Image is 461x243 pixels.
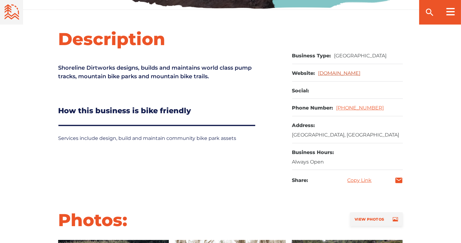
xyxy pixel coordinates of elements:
[355,217,384,222] span: View Photos
[334,53,386,59] li: [GEOGRAPHIC_DATA]
[336,105,384,111] a: [PHONE_NUMBER]
[292,105,333,111] dt: Phone Number:
[318,70,361,76] a: [DOMAIN_NAME]
[292,176,308,185] h3: Share:
[58,28,258,50] h2: Description
[350,212,403,226] a: View Photos
[348,178,372,183] a: Copy Link
[292,70,315,77] dt: Website:
[292,122,400,129] dt: Address:
[292,88,309,94] dt: Social:
[58,64,258,81] p: Shoreline Dirtworks designs, builds and maintains world class pump tracks, mountain bike parks an...
[58,104,255,126] h3: How this business is bike friendly
[292,159,403,165] dd: Always Open
[292,53,331,59] dt: Business Type:
[292,149,400,156] dt: Business Hours:
[292,132,403,138] dd: [GEOGRAPHIC_DATA], [GEOGRAPHIC_DATA]
[425,7,435,17] ion-icon: search
[58,209,128,231] h2: Photos:
[395,176,403,184] a: mail
[58,134,258,143] p: Services include design, build and maintain community bike park assets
